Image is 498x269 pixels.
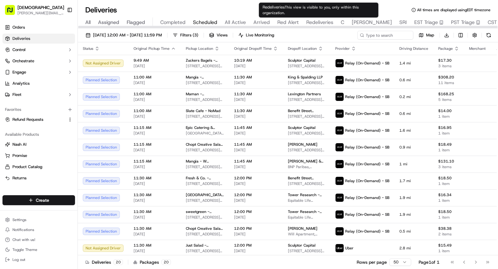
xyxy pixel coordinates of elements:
[134,75,176,80] span: 11:00 AM
[12,257,25,262] span: Log out
[438,243,459,248] span: $15.49
[399,246,428,251] span: 2.8 mi
[134,131,176,136] span: [DATE]
[288,181,325,186] span: [STREET_ADDRESS][US_STATE]
[83,31,165,40] button: [DATE] 12:00 AM - [DATE] 11:59 PM
[336,76,344,84] img: relay_logo_black.png
[134,164,176,169] span: [DATE]
[2,151,75,161] button: Promise
[438,92,459,97] span: $168.25
[2,2,64,17] button: [DEMOGRAPHIC_DATA][PERSON_NAME][EMAIL_ADDRESS][DOMAIN_NAME]
[438,209,459,214] span: $18.50
[36,197,49,203] span: Create
[336,227,344,235] img: relay_logo_black.png
[263,5,359,15] span: This view is visible to you, only within this organization.
[341,19,344,26] span: C
[288,114,325,119] span: [STREET_ADDRESS][US_STATE]
[186,226,224,231] span: Chopt Creative Salad Co. - 51st St
[186,181,224,186] span: [STREET_ADDRESS][US_STATE]
[399,128,428,133] span: 1.6 mi
[134,97,176,102] span: [DATE]
[186,232,224,237] span: [STREET_ADDRESS][US_STATE]
[438,64,459,68] span: 3 items
[186,198,224,203] span: [STREET_ADDRESS][US_STATE]
[399,19,407,26] span: SRI
[288,243,316,248] span: Sculptor Capital
[2,90,75,100] button: Fleet
[234,181,278,186] span: [DATE]
[438,159,459,164] span: $131.10
[186,176,224,181] span: Fresh & Co. - [PERSON_NAME][GEOGRAPHIC_DATA]
[12,217,26,222] span: Settings
[2,56,75,66] button: Orchestrate
[186,75,224,80] span: Mangia - [GEOGRAPHIC_DATA]
[484,31,493,40] button: Refresh
[17,11,64,16] button: [PERSON_NAME][EMAIL_ADDRESS][DOMAIN_NAME]
[288,232,325,237] span: Will Apartment, [STREET_ADDRESS][US_STATE]
[186,215,224,220] span: [STREET_ADDRESS][US_STATE]
[288,159,325,164] span: [PERSON_NAME] & [PERSON_NAME]
[134,198,176,203] span: [DATE]
[336,110,344,118] img: relay_logo_black.png
[345,162,389,167] span: Relay (On-Demand) - SB
[206,31,230,40] button: Views
[399,145,428,150] span: 0.9 mi
[345,229,389,234] span: Relay (On-Demand) - SB
[234,148,278,153] span: [DATE]
[288,46,317,51] span: Dropoff Location
[12,175,26,181] span: Returns
[399,178,428,183] span: 1.7 mi
[438,198,459,203] span: 1 item
[186,192,224,197] span: [GEOGRAPHIC_DATA] - [GEOGRAPHIC_DATA]
[234,142,278,147] span: 11:45 AM
[438,215,459,220] span: 1 item
[288,176,325,181] span: Benefit Street Partners
[2,215,75,224] button: Settings
[288,215,325,220] span: Equitable Life Building, [STREET_ADDRESS][US_STATE]
[234,75,278,80] span: 11:30 AM
[133,259,171,265] div: Packages
[12,153,27,158] span: Promise
[288,248,325,253] span: [STREET_ADDRESS][US_STATE]
[399,195,428,200] span: 1.9 mi
[83,46,93,51] span: Status
[234,125,278,130] span: 11:45 AM
[5,153,73,158] a: Promise
[134,226,176,231] span: 11:30 AM
[2,225,75,234] button: Notifications
[438,148,459,153] span: 1 item
[438,164,459,169] span: 3 items
[186,80,224,85] span: [STREET_ADDRESS][US_STATE]
[2,235,75,244] button: Chat with us!
[85,19,91,26] span: All
[345,246,354,251] span: Uber
[336,126,344,134] img: relay_logo_black.png
[186,108,220,113] span: Slate Cafe - NoMad
[288,97,325,102] span: [STREET_ADDRESS][US_STATE]
[234,97,278,102] span: [DATE]
[336,210,344,219] img: relay_logo_black.png
[134,192,176,197] span: 11:30 AM
[234,92,278,97] span: 11:30 AM
[2,45,75,55] button: Control
[12,142,26,147] span: Nash AI
[186,97,224,102] span: [STREET_ADDRESS][US_STATE]
[234,108,278,113] span: 11:30 AM
[93,32,162,38] span: [DATE] 12:00 AM - [DATE] 11:59 PM
[438,248,459,253] span: 1 item
[438,181,459,186] span: 1 item
[180,32,198,38] span: Filters
[288,142,317,147] span: [PERSON_NAME]
[134,232,176,237] span: [DATE]
[85,259,123,265] div: Deliveries
[399,94,428,99] span: 0.2 mi
[186,46,213,51] span: Pickup Location
[438,192,459,197] span: $16.34
[186,64,224,68] span: [STREET_ADDRESS][US_STATE]
[345,78,389,83] span: Relay (On-Demand) - SB
[98,19,119,26] span: Assigned
[186,243,224,248] span: Just Salad - [GEOGRAPHIC_DATA]
[186,209,224,214] span: sweetgreen - [GEOGRAPHIC_DATA]
[469,46,486,51] span: Merchant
